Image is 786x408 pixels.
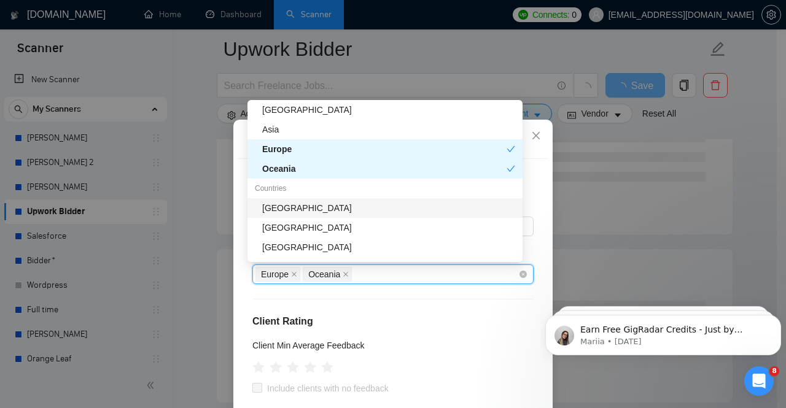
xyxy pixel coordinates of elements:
div: United States [247,198,523,218]
div: Europe [262,142,507,156]
span: Include clients with no feedback [262,382,394,395]
span: 8 [769,366,779,376]
iframe: Intercom live chat [744,366,774,396]
div: Europe [247,139,523,159]
div: Countries [247,179,523,198]
div: Asia [262,123,515,136]
h4: Client Rating [252,314,534,329]
span: Europe [261,268,289,281]
span: star [304,361,316,374]
div: Oceania [262,162,507,175]
div: [GEOGRAPHIC_DATA] [262,241,515,254]
span: Oceania [303,267,352,282]
div: United Kingdom [247,218,523,237]
span: star [321,361,333,374]
div: India [247,237,523,257]
span: star [252,361,265,374]
h5: Client Min Average Feedback [252,339,365,352]
button: Close [519,120,553,153]
div: Antarctica [247,100,523,120]
span: close [343,271,349,277]
span: check [507,145,515,153]
span: star [270,361,282,374]
div: [GEOGRAPHIC_DATA] [262,221,515,234]
span: Oceania [308,268,340,281]
div: Asia [247,120,523,139]
span: close [291,271,297,277]
div: Canada [247,257,523,277]
iframe: Intercom notifications message [540,289,786,375]
div: [GEOGRAPHIC_DATA] [262,201,515,215]
div: [GEOGRAPHIC_DATA] [262,103,515,117]
span: check [507,164,515,173]
span: close [531,131,541,140]
span: star [287,361,299,374]
span: Europe [255,267,300,282]
span: close-circle [519,271,527,278]
div: Oceania [247,159,523,179]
